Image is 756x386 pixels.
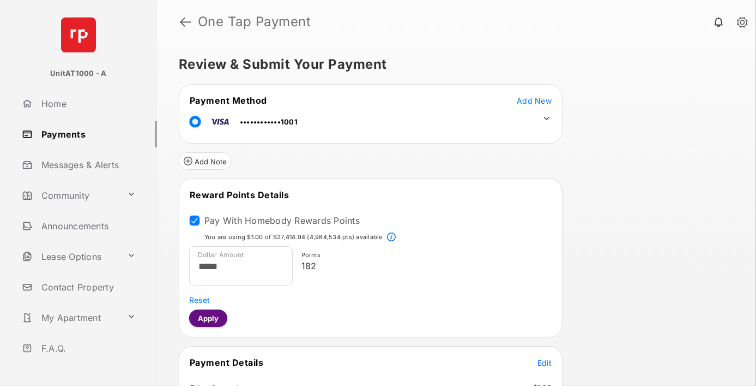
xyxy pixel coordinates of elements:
[198,15,311,28] strong: One Tap Payment
[301,251,548,260] p: Points
[17,182,123,209] a: Community
[17,305,123,331] a: My Apartment
[17,121,157,147] a: Payments
[517,96,552,105] span: Add New
[189,310,227,327] button: Apply
[17,213,157,239] a: Announcements
[189,295,210,305] span: Reset
[190,95,267,106] span: Payment Method
[301,259,548,272] p: 182
[537,357,552,368] button: Edit
[17,244,123,270] a: Lease Options
[537,358,552,367] span: Edit
[17,335,157,361] a: F.A.Q.
[17,91,157,117] a: Home
[179,58,725,71] h5: Review & Submit Your Payment
[17,274,157,300] a: Contact Property
[240,117,298,126] span: ••••••••••••1001
[190,357,264,368] span: Payment Details
[204,215,360,226] label: Pay With Homebody Rewards Points
[189,294,210,305] button: Reset
[50,68,106,79] p: UnitAT1000 - A
[517,95,552,106] button: Add New
[204,233,383,242] p: You are using $1.00 of $27,414.94 (4,984,534 pts) available
[190,189,289,200] span: Reward Points Details
[179,152,232,170] button: Add Note
[17,152,157,178] a: Messages & Alerts
[61,17,96,52] img: svg+xml;base64,PHN2ZyB4bWxucz0iaHR0cDovL3d3dy53My5vcmcvMjAwMC9zdmciIHdpZHRoPSI2NCIgaGVpZ2h0PSI2NC...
